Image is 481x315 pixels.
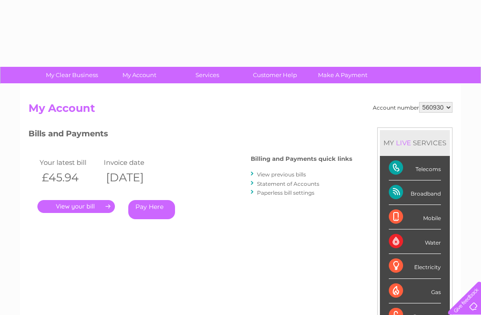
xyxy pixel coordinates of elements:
[103,67,176,83] a: My Account
[380,130,450,155] div: MY SERVICES
[389,156,441,180] div: Telecoms
[29,102,452,119] h2: My Account
[257,189,314,196] a: Paperless bill settings
[257,171,306,178] a: View previous bills
[171,67,244,83] a: Services
[35,67,109,83] a: My Clear Business
[37,156,102,168] td: Your latest bill
[373,102,452,113] div: Account number
[37,168,102,187] th: £45.94
[257,180,319,187] a: Statement of Accounts
[389,254,441,278] div: Electricity
[394,139,413,147] div: LIVE
[102,156,166,168] td: Invoice date
[251,155,352,162] h4: Billing and Payments quick links
[389,205,441,229] div: Mobile
[102,168,166,187] th: [DATE]
[389,279,441,303] div: Gas
[389,229,441,254] div: Water
[37,200,115,213] a: .
[306,67,379,83] a: Make A Payment
[238,67,312,83] a: Customer Help
[29,127,352,143] h3: Bills and Payments
[128,200,175,219] a: Pay Here
[389,180,441,205] div: Broadband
